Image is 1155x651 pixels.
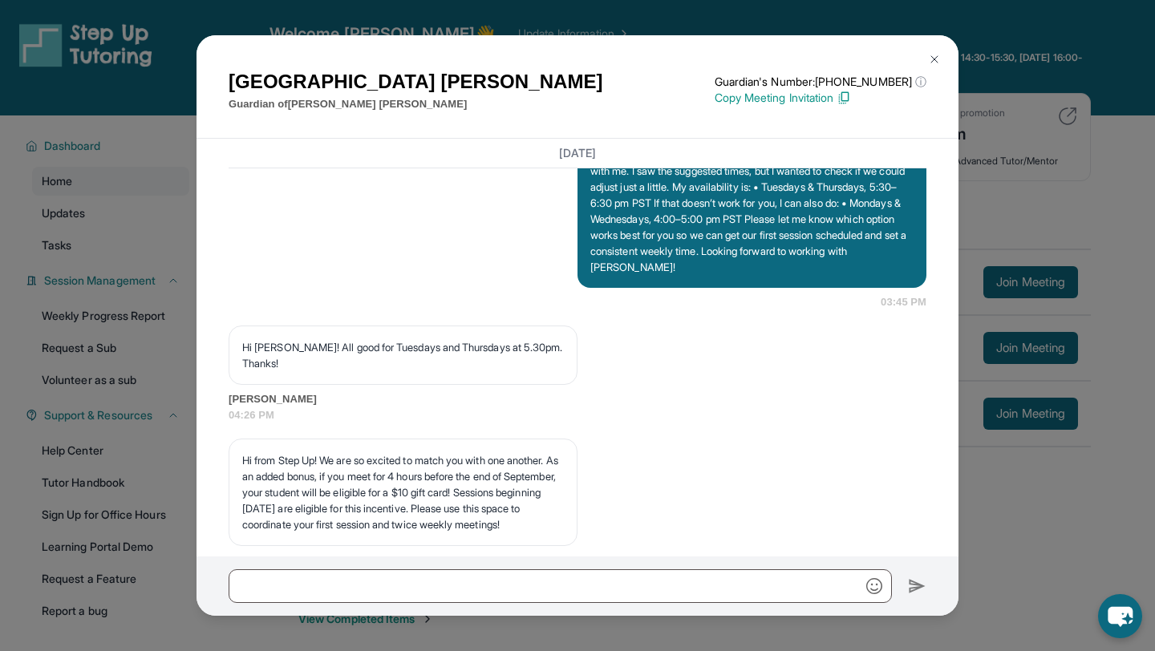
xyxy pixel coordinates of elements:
[590,131,914,275] p: Hi [PERSON_NAME], this is [PERSON_NAME] ! I Hope all is well! - I’m so excited to be [PERSON_NAME...
[915,74,926,90] span: ⓘ
[715,74,926,90] p: Guardian's Number: [PHONE_NUMBER]
[229,407,926,423] span: 04:26 PM
[229,96,603,112] p: Guardian of [PERSON_NAME] [PERSON_NAME]
[229,145,926,161] h3: [DATE]
[866,578,882,594] img: Emoji
[837,91,851,105] img: Copy Icon
[229,391,926,407] span: [PERSON_NAME]
[908,576,926,596] img: Send icon
[1098,594,1142,638] button: chat-button
[242,452,564,532] p: Hi from Step Up! We are so excited to match you with one another. As an added bonus, if you meet ...
[928,53,941,66] img: Close Icon
[881,294,926,310] span: 03:45 PM
[229,67,603,96] h1: [GEOGRAPHIC_DATA] [PERSON_NAME]
[715,90,926,106] p: Copy Meeting Invitation
[229,552,926,568] span: Step Up Admin
[242,339,564,371] p: Hi [PERSON_NAME]! All good for Tuesdays and Thursdays at 5.30pm. Thanks!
